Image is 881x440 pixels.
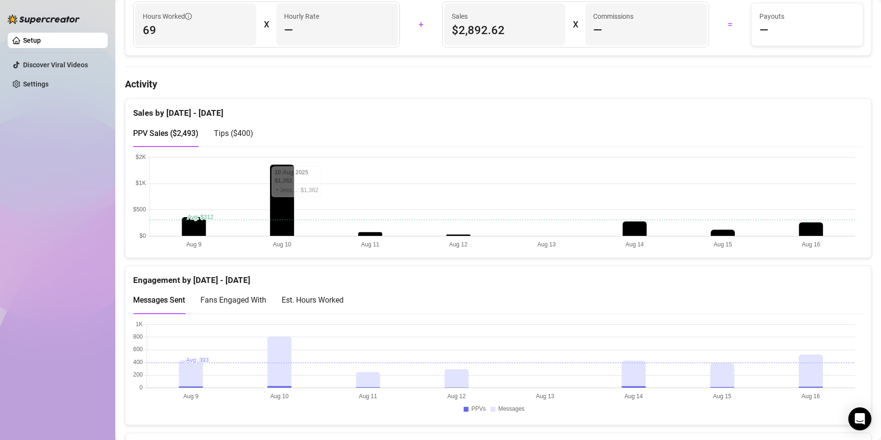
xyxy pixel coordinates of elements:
[573,17,578,32] div: X
[8,14,80,24] img: logo-BBDzfeDw.svg
[406,17,436,32] div: +
[23,61,88,69] a: Discover Viral Videos
[452,11,558,22] span: Sales
[143,23,248,38] span: 69
[593,23,602,38] span: —
[125,77,871,91] h4: Activity
[133,295,185,305] span: Messages Sent
[593,11,633,22] article: Commissions
[23,80,49,88] a: Settings
[848,407,871,430] div: Open Intercom Messenger
[133,99,863,120] div: Sales by [DATE] - [DATE]
[133,129,199,138] span: PPV Sales ( $2,493 )
[452,23,558,38] span: $2,892.62
[133,266,863,287] div: Engagement by [DATE] - [DATE]
[214,129,253,138] span: Tips ( $400 )
[185,13,192,20] span: info-circle
[284,11,319,22] article: Hourly Rate
[715,17,745,32] div: =
[143,11,192,22] span: Hours Worked
[200,295,266,305] span: Fans Engaged With
[284,23,293,38] span: —
[759,23,769,38] span: —
[264,17,269,32] div: X
[759,11,855,22] span: Payouts
[282,294,344,306] div: Est. Hours Worked
[23,37,41,44] a: Setup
